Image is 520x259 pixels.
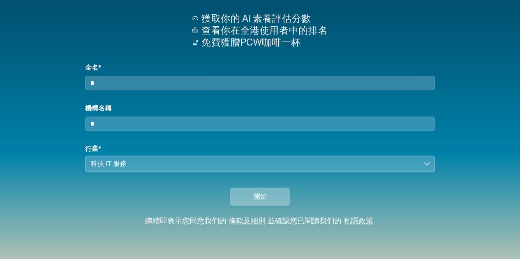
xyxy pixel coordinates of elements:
[230,188,290,206] button: 開始
[201,25,328,37] p: 查看你在全港使用者中的排名
[254,192,267,202] span: 開始
[91,159,418,169] div: 科技 IT 服務
[85,156,435,172] button: 科技 IT 服務
[201,37,328,48] p: 免費獲贈PCW咖啡一杯
[145,217,375,226] div: 繼續即表示您同意我們的 並確認您已閱讀我們的 .
[201,13,328,25] p: 獲取你的 AI 素養評估分數
[229,218,266,225] a: 條款及細則
[344,218,373,225] a: 私隱政策
[85,103,435,113] label: 機構名稱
